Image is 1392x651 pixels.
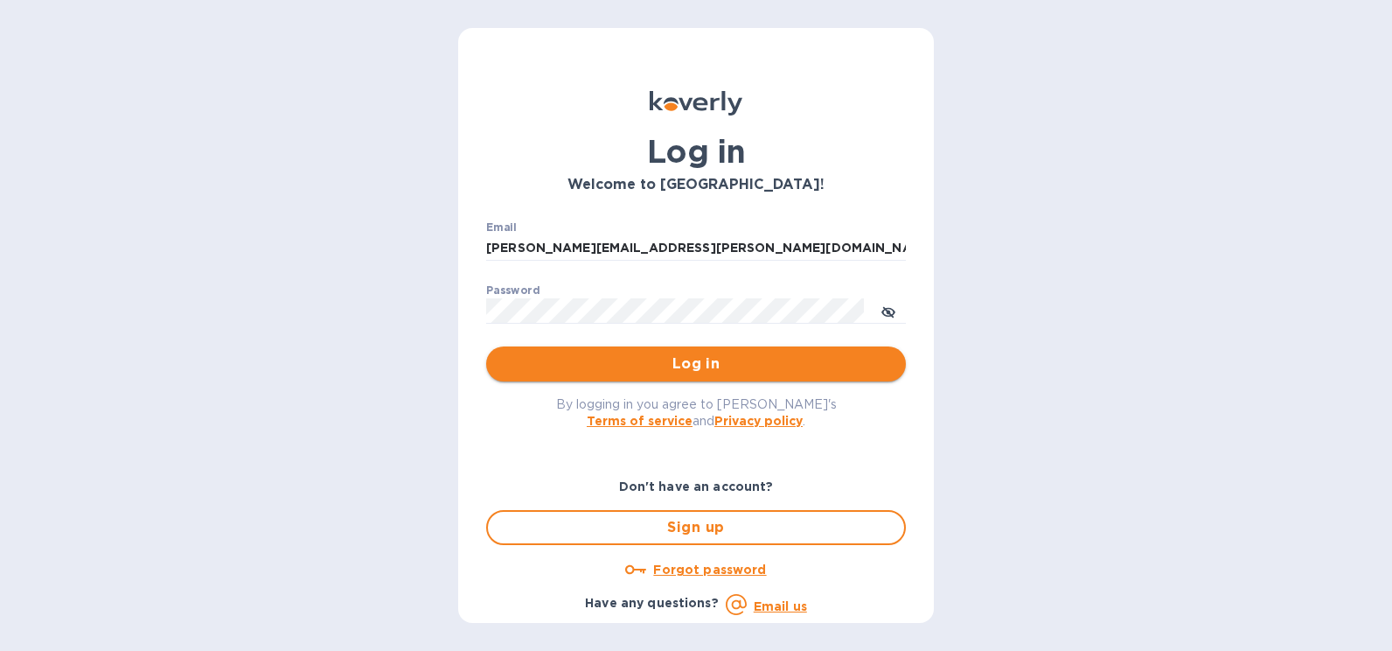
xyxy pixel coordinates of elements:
[486,222,517,233] label: Email
[486,235,906,262] input: Enter email address
[486,133,906,170] h1: Log in
[486,510,906,545] button: Sign up
[619,479,774,493] b: Don't have an account?
[650,91,742,115] img: Koverly
[486,285,539,296] label: Password
[871,293,906,328] button: toggle password visibility
[714,414,803,428] a: Privacy policy
[585,596,719,610] b: Have any questions?
[500,353,892,374] span: Log in
[486,177,906,193] h3: Welcome to [GEOGRAPHIC_DATA]!
[502,517,890,538] span: Sign up
[653,563,766,577] u: Forgot password
[556,397,837,428] span: By logging in you agree to [PERSON_NAME]'s and .
[587,414,693,428] a: Terms of service
[486,346,906,381] button: Log in
[754,599,807,613] a: Email us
